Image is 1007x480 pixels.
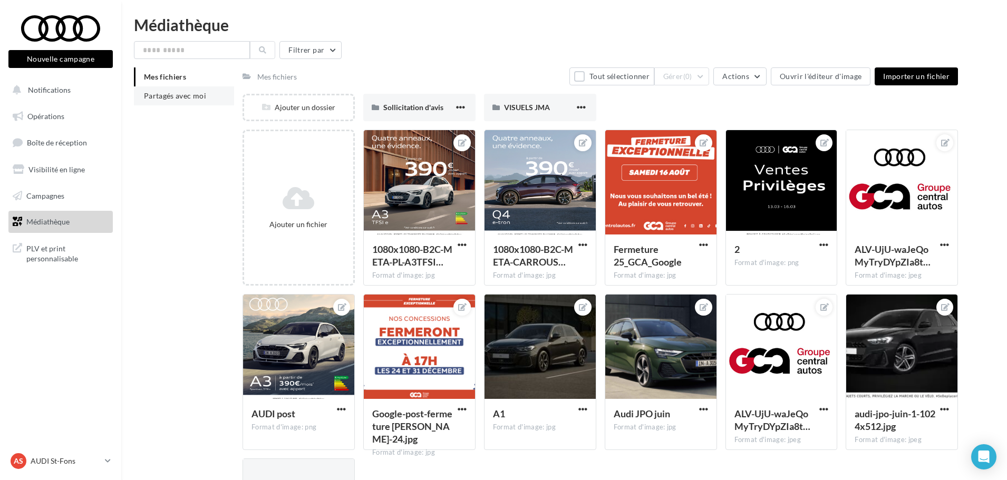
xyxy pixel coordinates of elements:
span: A1 [493,408,505,419]
span: ALV-UjU-waJeQoMyTryDYpZIa8tGZCGazk_kpMhgMPZyTfu0CfByvu4n [734,408,810,432]
span: (0) [683,72,692,81]
a: Campagnes [6,185,115,207]
span: 1080x1080-B2C-META-PL-A3TFSIe-LOM3 [372,243,452,268]
span: Mes fichiers [144,72,186,81]
a: AS AUDI St-Fons [8,451,113,471]
div: Médiathèque [134,17,994,33]
div: Format d'image: jpg [493,271,587,280]
span: 1080x1080-B2C-META-CARROUSEL-Q4e-tron-01-V1-LOM3_TRANSPORTS [493,243,573,268]
a: Boîte de réception [6,131,115,154]
button: Filtrer par [279,41,342,59]
span: Opérations [27,112,64,121]
span: Visibilité en ligne [28,165,85,174]
span: audi-jpo-juin-1-1024x512.jpg [855,408,935,432]
div: Format d'image: jpg [493,423,587,432]
span: Audi JPO juin [614,408,670,419]
button: Ouvrir l'éditeur d'image [771,67,870,85]
button: Actions [713,67,766,85]
span: Campagnes [26,191,64,200]
button: Notifications [6,79,111,101]
span: Boîte de réception [27,138,87,147]
span: Fermeture 25_GCA_Google [614,243,682,268]
span: PLV et print personnalisable [26,241,109,264]
p: AUDI St-Fons [31,456,101,466]
div: Format d'image: png [734,258,829,268]
a: Opérations [6,105,115,128]
span: Sollicitation d'avis [383,103,443,112]
span: VISUELS JMA [504,103,550,112]
div: Format d'image: png [251,423,346,432]
span: Importer un fichier [883,72,950,81]
a: Médiathèque [6,211,115,233]
button: Tout sélectionner [569,67,654,85]
span: Actions [722,72,749,81]
div: Mes fichiers [257,72,297,82]
div: Ajouter un fichier [248,219,349,230]
div: Format d'image: jpeg [734,435,829,445]
a: Visibilité en ligne [6,159,115,181]
div: Format d'image: jpg [614,423,708,432]
span: 2 [734,243,740,255]
div: Open Intercom Messenger [971,444,996,469]
div: Format d'image: jpeg [855,271,949,280]
span: AUDI post [251,408,295,419]
button: Importer un fichier [875,67,958,85]
button: Nouvelle campagne [8,50,113,68]
div: Format d'image: jpeg [855,435,949,445]
span: Notifications [28,85,71,94]
span: Google-post-fermeture noel-24.jpg [372,408,452,445]
span: ALV-UjU-waJeQoMyTryDYpZIa8tGZCGazk_kpMhgMPZyTfu0CfByvu4n [855,243,931,268]
div: Format d'image: jpg [372,448,467,457]
span: Médiathèque [26,217,70,226]
span: Partagés avec moi [144,91,206,100]
a: PLV et print personnalisable [6,237,115,268]
button: Gérer(0) [654,67,710,85]
div: Ajouter un dossier [244,102,353,113]
span: AS [14,456,23,466]
div: Format d'image: jpg [614,271,708,280]
div: Format d'image: jpg [372,271,467,280]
